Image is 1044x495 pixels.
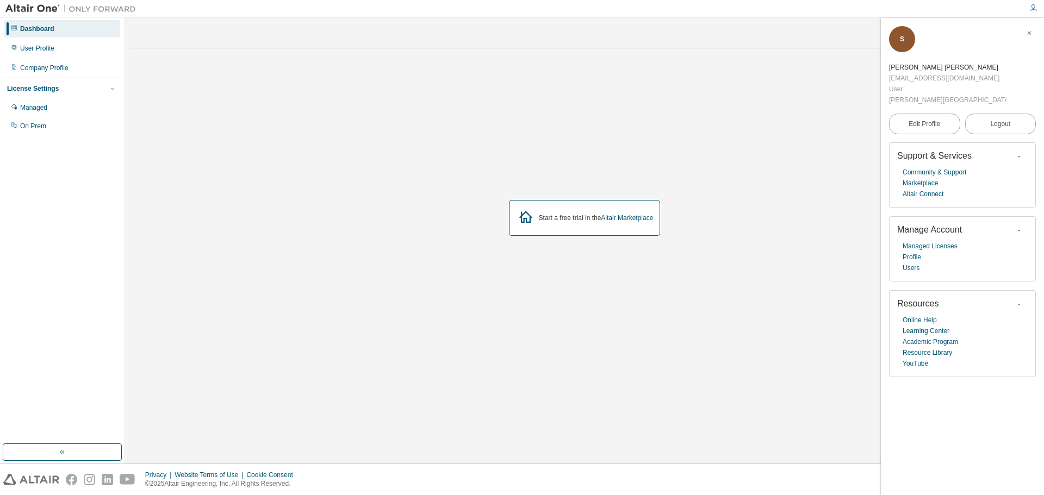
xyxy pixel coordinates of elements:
a: Marketplace [903,178,938,189]
img: instagram.svg [84,474,95,485]
a: Edit Profile [889,114,960,134]
img: youtube.svg [120,474,135,485]
p: © 2025 Altair Engineering, Inc. All Rights Reserved. [145,479,300,488]
a: Managed Licenses [903,241,958,252]
a: Resource Library [903,347,952,358]
span: Manage Account [897,225,962,234]
div: On Prem [20,122,46,130]
span: Support & Services [897,151,972,160]
a: Altair Connect [903,189,943,199]
a: Altair Marketplace [601,214,653,222]
div: License Settings [7,84,59,93]
a: Community & Support [903,167,966,178]
div: Privacy [145,471,175,479]
img: altair_logo.svg [3,474,59,485]
div: [PERSON_NAME][GEOGRAPHIC_DATA] [889,95,1006,105]
span: Resources [897,299,939,308]
button: Logout [965,114,1036,134]
img: Altair One [5,3,141,14]
a: Profile [903,252,921,262]
a: Users [903,262,919,273]
img: facebook.svg [66,474,77,485]
div: Seung Jae Hong [889,62,1006,73]
span: Logout [990,118,1010,129]
span: Edit Profile [909,120,940,128]
a: Online Help [903,315,937,325]
div: Website Terms of Use [175,471,246,479]
span: S [900,35,904,43]
a: Learning Center [903,325,949,336]
div: [EMAIL_ADDRESS][DOMAIN_NAME] [889,73,1006,84]
img: linkedin.svg [102,474,113,485]
div: User Profile [20,44,54,53]
div: Start a free trial in the [539,214,654,222]
div: Managed [20,103,47,112]
a: YouTube [903,358,928,369]
div: Cookie Consent [246,471,299,479]
div: User [889,84,1006,95]
a: Academic Program [903,336,958,347]
div: Company Profile [20,64,69,72]
div: Dashboard [20,24,54,33]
